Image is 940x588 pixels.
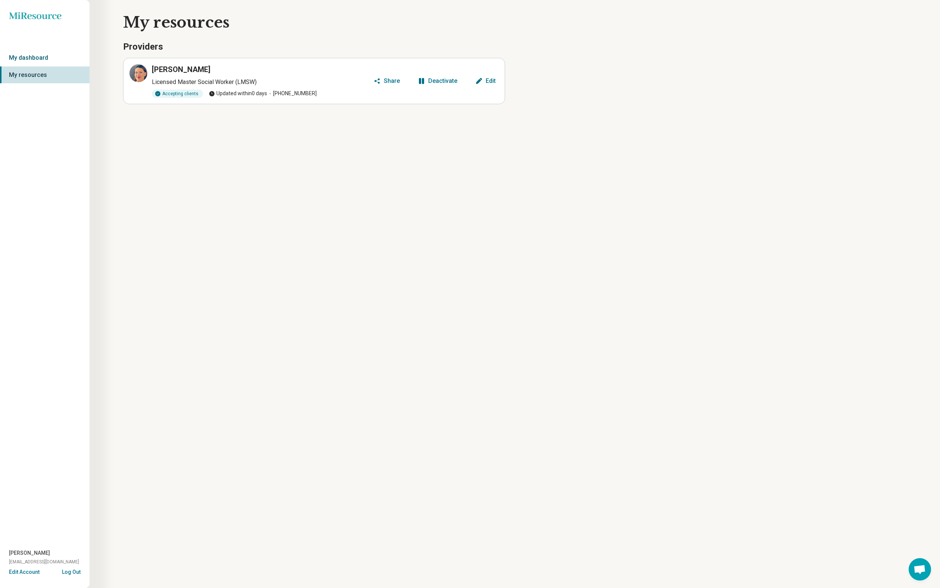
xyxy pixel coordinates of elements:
[123,12,531,33] h1: My resources
[209,90,267,97] span: Updated within 0 days
[9,549,50,557] span: [PERSON_NAME]
[123,41,505,53] h3: Providers
[9,568,40,576] button: Edit Account
[428,78,457,84] div: Deactivate
[384,78,400,84] div: Share
[152,78,370,87] p: Licensed Master Social Worker (LMSW)
[909,558,931,581] div: Open chat
[9,559,79,565] span: [EMAIL_ADDRESS][DOMAIN_NAME]
[415,75,460,87] button: Deactivate
[152,90,203,98] div: Accepting clients
[267,90,317,97] span: [PHONE_NUMBER]
[152,64,210,75] h3: [PERSON_NAME]
[486,78,496,84] div: Edit
[62,568,81,574] button: Log Out
[370,75,403,87] button: Share
[472,75,499,87] button: Edit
